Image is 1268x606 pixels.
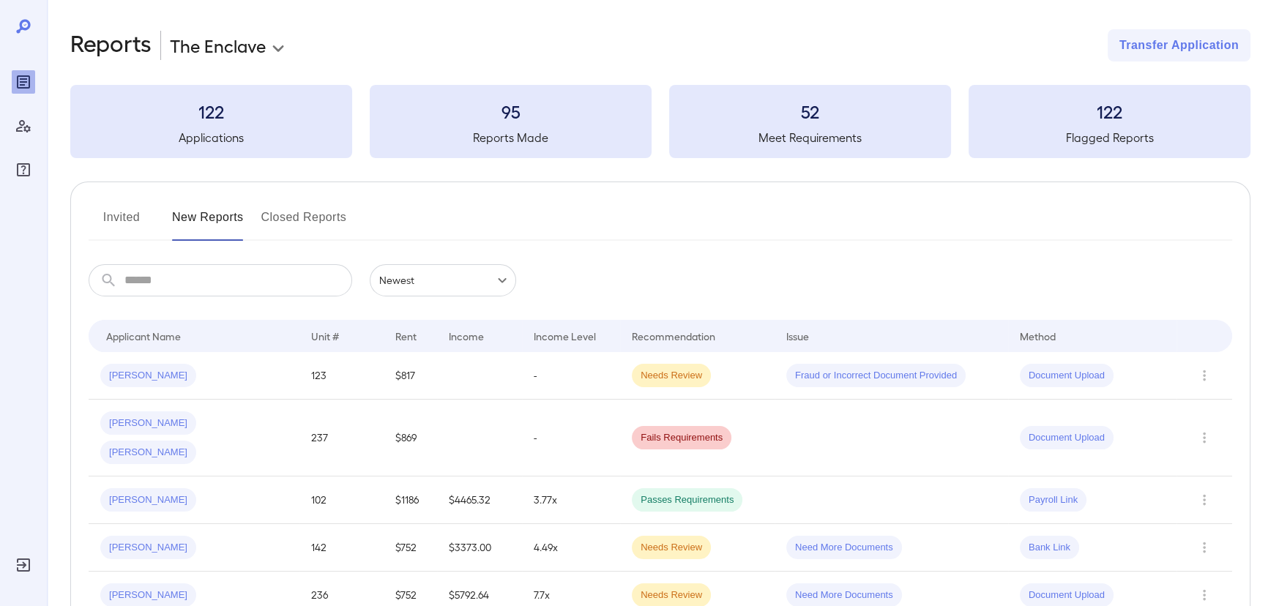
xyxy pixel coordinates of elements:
[384,400,438,476] td: $869
[786,327,810,345] div: Issue
[1193,488,1216,512] button: Row Actions
[100,446,196,460] span: [PERSON_NAME]
[299,352,384,400] td: 123
[100,588,196,602] span: [PERSON_NAME]
[299,476,384,524] td: 102
[437,524,521,572] td: $3373.00
[170,34,266,57] p: The Enclave
[299,524,384,572] td: 142
[299,400,384,476] td: 237
[669,129,951,146] h5: Meet Requirements
[100,369,196,383] span: [PERSON_NAME]
[1108,29,1250,61] button: Transfer Application
[70,29,152,61] h2: Reports
[100,541,196,555] span: [PERSON_NAME]
[1020,431,1114,445] span: Document Upload
[172,206,244,241] button: New Reports
[12,114,35,138] div: Manage Users
[311,327,339,345] div: Unit #
[370,264,516,296] div: Newest
[522,524,621,572] td: 4.49x
[786,541,902,555] span: Need More Documents
[522,476,621,524] td: 3.77x
[70,129,352,146] h5: Applications
[437,476,521,524] td: $4465.32
[969,100,1250,123] h3: 122
[632,369,711,383] span: Needs Review
[384,524,438,572] td: $752
[70,85,1250,158] summary: 122Applications95Reports Made52Meet Requirements122Flagged Reports
[632,431,731,445] span: Fails Requirements
[370,100,652,123] h3: 95
[100,493,196,507] span: [PERSON_NAME]
[669,100,951,123] h3: 52
[1193,536,1216,559] button: Row Actions
[1020,588,1114,602] span: Document Upload
[522,352,621,400] td: -
[786,369,966,383] span: Fraud or Incorrect Document Provided
[632,588,711,602] span: Needs Review
[384,352,438,400] td: $817
[106,327,181,345] div: Applicant Name
[449,327,484,345] div: Income
[632,493,742,507] span: Passes Requirements
[12,158,35,182] div: FAQ
[12,553,35,577] div: Log Out
[786,588,902,602] span: Need More Documents
[632,327,715,345] div: Recommendation
[384,476,438,524] td: $1186
[522,400,621,476] td: -
[632,541,711,555] span: Needs Review
[1020,541,1079,555] span: Bank Link
[969,129,1250,146] h5: Flagged Reports
[100,416,196,430] span: [PERSON_NAME]
[534,327,596,345] div: Income Level
[1020,327,1056,345] div: Method
[370,129,652,146] h5: Reports Made
[261,206,347,241] button: Closed Reports
[89,206,154,241] button: Invited
[12,70,35,94] div: Reports
[1193,426,1216,449] button: Row Actions
[1020,493,1086,507] span: Payroll Link
[395,327,419,345] div: Rent
[70,100,352,123] h3: 122
[1193,364,1216,387] button: Row Actions
[1020,369,1114,383] span: Document Upload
